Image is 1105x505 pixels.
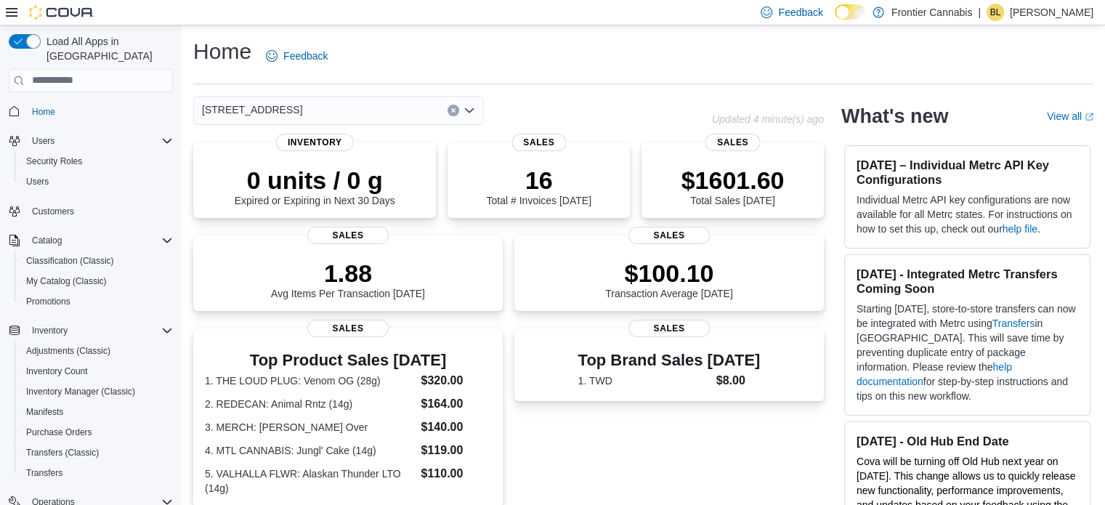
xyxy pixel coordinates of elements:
a: Inventory Count [20,363,94,380]
p: [PERSON_NAME] [1010,4,1093,21]
span: Feedback [283,49,328,63]
svg: External link [1085,113,1093,121]
span: My Catalog (Classic) [20,272,173,290]
span: Inventory Manager (Classic) [20,383,173,400]
button: Purchase Orders [15,422,179,443]
h3: [DATE] - Integrated Metrc Transfers Coming Soon [857,267,1078,296]
button: Adjustments (Classic) [15,341,179,361]
h3: [DATE] – Individual Metrc API Key Configurations [857,158,1078,187]
dt: 1. TWD [578,373,711,388]
span: Promotions [20,293,173,310]
button: Transfers (Classic) [15,443,179,463]
dt: 1. THE LOUD PLUG: Venom OG (28g) [205,373,415,388]
a: Transfers [20,464,68,482]
button: Transfers [15,463,179,483]
a: help documentation [857,361,1012,387]
span: Home [32,106,55,118]
div: Avg Items Per Transaction [DATE] [271,259,425,299]
button: Inventory [26,322,73,339]
button: Inventory Manager (Classic) [15,381,179,402]
span: Adjustments (Classic) [20,342,173,360]
a: Purchase Orders [20,424,98,441]
span: Adjustments (Classic) [26,345,110,357]
span: Inventory Count [26,365,88,377]
p: Individual Metrc API key configurations are now available for all Metrc states. For instructions ... [857,193,1078,236]
a: Security Roles [20,153,88,170]
h1: Home [193,37,251,66]
span: Feedback [778,5,822,20]
button: Customers [3,201,179,222]
div: Total # Invoices [DATE] [486,166,591,206]
span: Sales [628,320,710,337]
a: help file [1003,223,1037,235]
div: Transaction Average [DATE] [605,259,733,299]
span: Sales [307,320,389,337]
span: [STREET_ADDRESS] [202,101,302,118]
span: Purchase Orders [26,427,92,438]
h3: Top Product Sales [DATE] [205,352,491,369]
span: Sales [628,227,710,244]
a: Adjustments (Classic) [20,342,116,360]
button: Users [26,132,60,150]
span: Inventory Manager (Classic) [26,386,135,397]
img: Cova [29,5,94,20]
span: Sales [705,134,760,151]
span: Promotions [26,296,70,307]
p: Frontier Cannabis [891,4,972,21]
span: Classification (Classic) [20,252,173,270]
button: Promotions [15,291,179,312]
span: Home [26,102,173,121]
span: BL [990,4,1001,21]
dd: $164.00 [421,395,490,413]
span: Load All Apps in [GEOGRAPHIC_DATA] [41,34,173,63]
span: Purchase Orders [20,424,173,441]
dd: $110.00 [421,465,490,482]
span: Inventory Count [20,363,173,380]
dt: 2. REDECAN: Animal Rntz (14g) [205,397,415,411]
span: Users [26,176,49,187]
span: Users [20,173,173,190]
button: Catalog [26,232,68,249]
span: Security Roles [26,155,82,167]
p: Starting [DATE], store-to-store transfers can now be integrated with Metrc using in [GEOGRAPHIC_D... [857,302,1078,403]
span: Users [32,135,54,147]
span: Catalog [26,232,173,249]
a: Feedback [260,41,333,70]
div: Total Sales [DATE] [681,166,785,206]
button: Inventory Count [15,361,179,381]
button: Users [15,171,179,192]
span: Catalog [32,235,62,246]
a: Transfers (Classic) [20,444,105,461]
span: Transfers (Classic) [20,444,173,461]
button: Security Roles [15,151,179,171]
span: Security Roles [20,153,173,170]
p: 16 [486,166,591,195]
button: Classification (Classic) [15,251,179,271]
span: Transfers [26,467,62,479]
dt: 4. MTL CANNABIS: Jungl' Cake (14g) [205,443,415,458]
button: Home [3,101,179,122]
dd: $8.00 [716,372,761,389]
span: Customers [26,202,173,220]
span: Inventory [276,134,354,151]
button: Catalog [3,230,179,251]
p: 0 units / 0 g [235,166,395,195]
button: My Catalog (Classic) [15,271,179,291]
h3: [DATE] - Old Hub End Date [857,434,1078,448]
button: Open list of options [464,105,475,116]
p: $100.10 [605,259,733,288]
dd: $320.00 [421,372,490,389]
dt: 5. VALHALLA FLWR: Alaskan Thunder LTO (14g) [205,466,415,496]
a: Promotions [20,293,76,310]
button: Inventory [3,320,179,341]
span: Sales [511,134,566,151]
span: My Catalog (Classic) [26,275,107,287]
a: Transfers [992,318,1035,329]
span: Transfers [20,464,173,482]
span: Manifests [26,406,63,418]
span: Classification (Classic) [26,255,114,267]
span: Manifests [20,403,173,421]
h3: Top Brand Sales [DATE] [578,352,761,369]
dt: 3. MERCH: [PERSON_NAME] Over [205,420,415,435]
